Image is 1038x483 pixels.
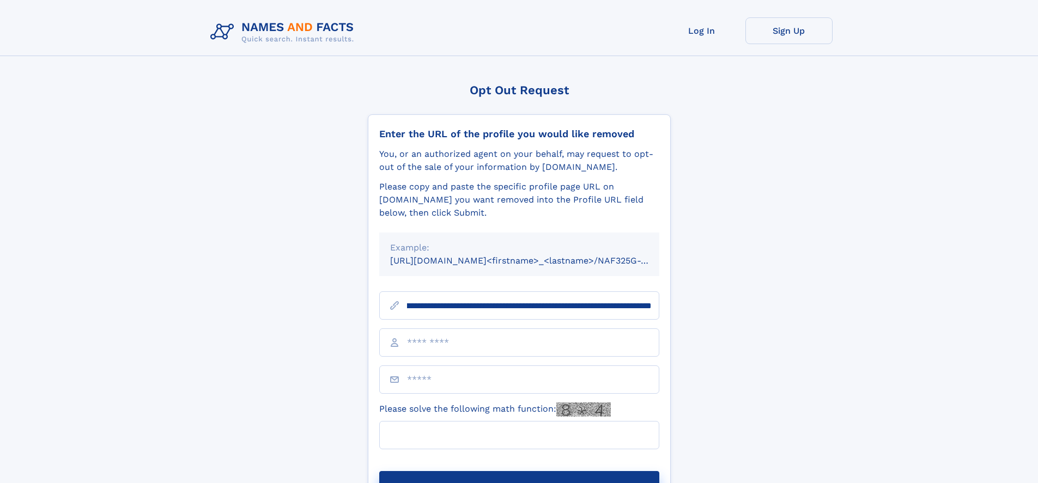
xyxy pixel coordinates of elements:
[658,17,745,44] a: Log In
[379,148,659,174] div: You, or an authorized agent on your behalf, may request to opt-out of the sale of your informatio...
[206,17,363,47] img: Logo Names and Facts
[390,241,648,254] div: Example:
[379,402,611,417] label: Please solve the following math function:
[745,17,833,44] a: Sign Up
[379,180,659,219] div: Please copy and paste the specific profile page URL on [DOMAIN_NAME] you want removed into the Pr...
[390,255,680,266] small: [URL][DOMAIN_NAME]<firstname>_<lastname>/NAF325G-xxxxxxxx
[368,83,671,97] div: Opt Out Request
[379,128,659,140] div: Enter the URL of the profile you would like removed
